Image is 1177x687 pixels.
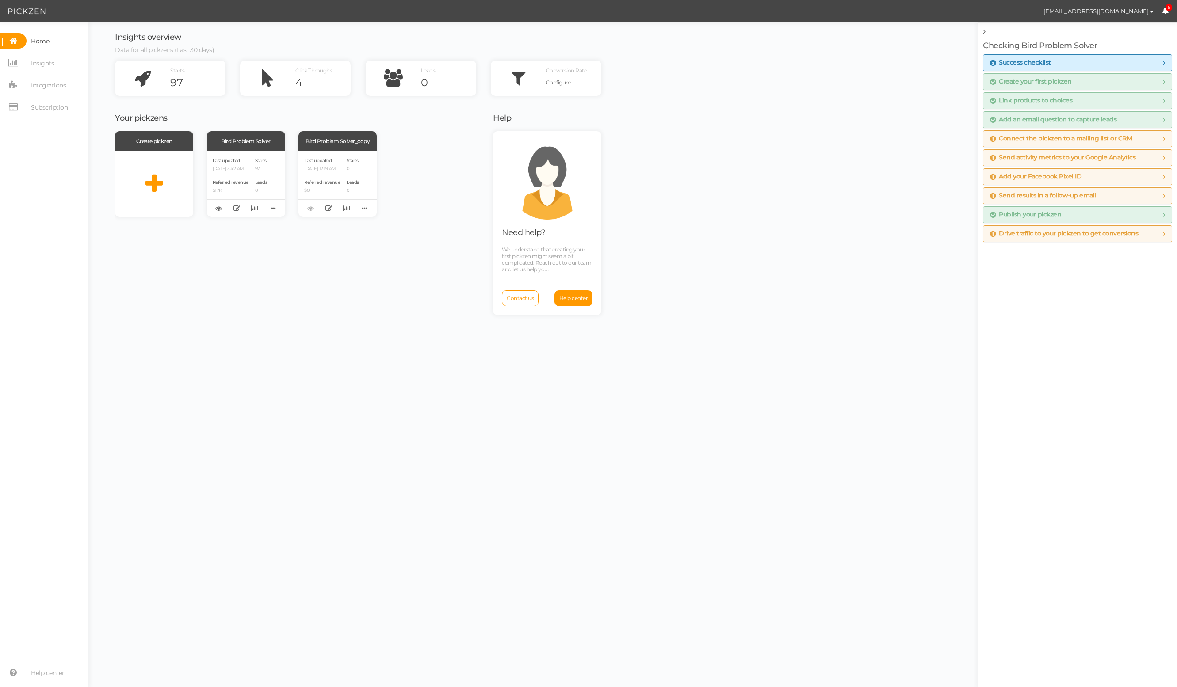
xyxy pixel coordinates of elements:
span: Send results in a follow-up email [990,192,1096,199]
span: Starts [170,67,184,74]
button: [EMAIL_ADDRESS][DOMAIN_NAME] [1035,4,1162,19]
span: Last updated [304,158,332,163]
span: 5 [1166,4,1172,11]
p: 0 [347,166,359,172]
span: We understand that creating your first pickzen might seem a bit complicated. Reach out to our tea... [502,246,591,273]
span: Leads [347,179,359,185]
p: 0 [255,188,267,194]
a: Link products to choices [990,97,1165,104]
p: $0 [304,188,340,194]
a: Success checklist [990,59,1165,66]
a: Publish your pickzen [990,211,1165,218]
span: [EMAIL_ADDRESS][DOMAIN_NAME] [1043,8,1149,15]
p: $17K [213,188,248,194]
span: Leads [421,67,436,74]
span: Referred revenue [304,179,340,185]
p: 0 [347,188,359,194]
img: Pickzen logo [8,6,46,17]
a: Drive traffic to your pickzen to get conversions [990,230,1165,237]
img: support.png [508,140,587,220]
span: Referred revenue [213,179,248,185]
span: Publish your pickzen [990,211,1061,218]
a: Connect the pickzen to a mailing list or CRM [990,135,1165,142]
span: Last updated [213,158,240,163]
span: Subscription [31,100,68,114]
div: 4 [295,76,351,89]
div: 97 [170,76,225,89]
div: Last updated [DATE] 3:42 AM Referred revenue $17K Starts 97 Leads 0 [207,151,285,217]
div: 0 [421,76,476,89]
div: Bird Problem Solver_copy [298,131,377,151]
span: Data for all pickzens (Last 30 days) [115,46,214,54]
span: Create your first pickzen [990,78,1072,85]
span: Send activity metrics to your Google Analytics [990,154,1135,161]
div: Bird Problem Solver [207,131,285,151]
span: Help center [559,295,588,301]
span: Help center [31,666,65,680]
span: Add your Facebook Pixel ID [990,173,1081,180]
span: Home [31,34,49,48]
span: Help [493,113,511,123]
span: Click Throughs [295,67,332,74]
h4: Checking Bird Problem Solver [983,42,1172,50]
a: Help center [554,290,593,306]
span: Configure [546,79,571,86]
span: Insights [31,56,54,70]
span: Link products to choices [990,97,1072,104]
span: Contact us [507,295,534,301]
span: Integrations [31,78,66,92]
span: Insights overview [115,32,181,42]
div: Last updated [DATE] 12:19 AM Referred revenue $0 Starts 0 Leads 0 [298,151,377,217]
a: Create your first pickzen [990,78,1165,85]
span: Your pickzens [115,113,168,123]
span: Connect the pickzen to a mailing list or CRM [990,135,1132,142]
span: Conversion Rate [546,67,587,74]
span: Add an email question to capture leads [990,116,1116,123]
p: [DATE] 3:42 AM [213,166,248,172]
span: Drive traffic to your pickzen to get conversions [990,230,1138,237]
p: 97 [255,166,267,172]
p: [DATE] 12:19 AM [304,166,340,172]
span: Leads [255,179,267,185]
a: Configure [546,76,601,89]
span: Create pickzen [136,138,172,144]
a: Send results in a follow-up email [990,192,1165,199]
span: Starts [255,158,267,163]
span: Need help? [502,228,545,237]
span: Starts [347,158,358,163]
a: Add an email question to capture leads [990,116,1165,123]
img: a4f8c230212a40d8b278f3fb126f1c3f [1020,4,1035,19]
a: Send activity metrics to your Google Analytics [990,154,1165,161]
a: Add your Facebook Pixel ID [990,173,1165,180]
span: Success checklist [990,59,1051,66]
